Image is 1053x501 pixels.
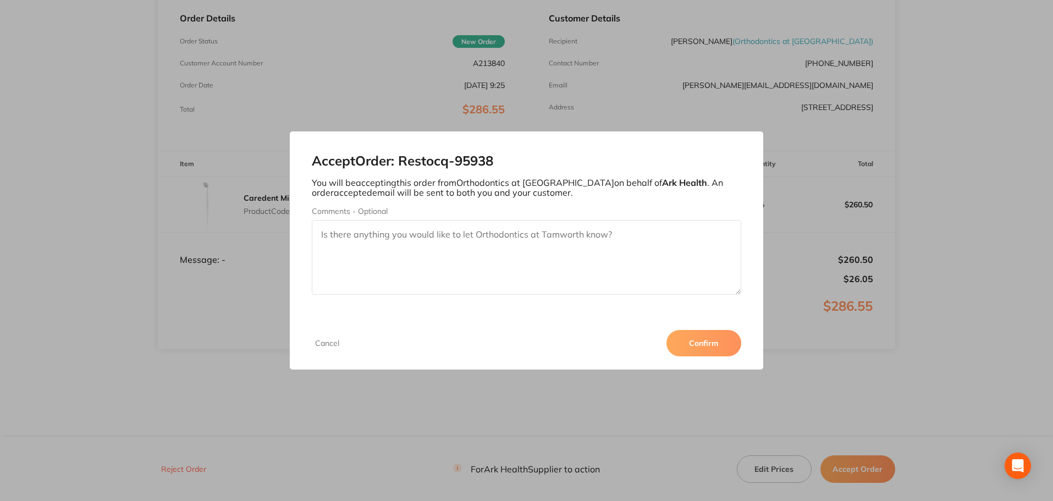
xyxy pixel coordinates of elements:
button: Cancel [312,338,343,348]
button: Confirm [666,330,741,356]
b: Ark Health [662,177,707,188]
h2: Accept Order: Restocq- 95938 [312,153,742,169]
div: Open Intercom Messenger [1005,453,1031,479]
p: You will be accepting this order from Orthodontics at [GEOGRAPHIC_DATA] on behalf of . An order a... [312,178,742,198]
label: Comments - Optional [312,207,742,216]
